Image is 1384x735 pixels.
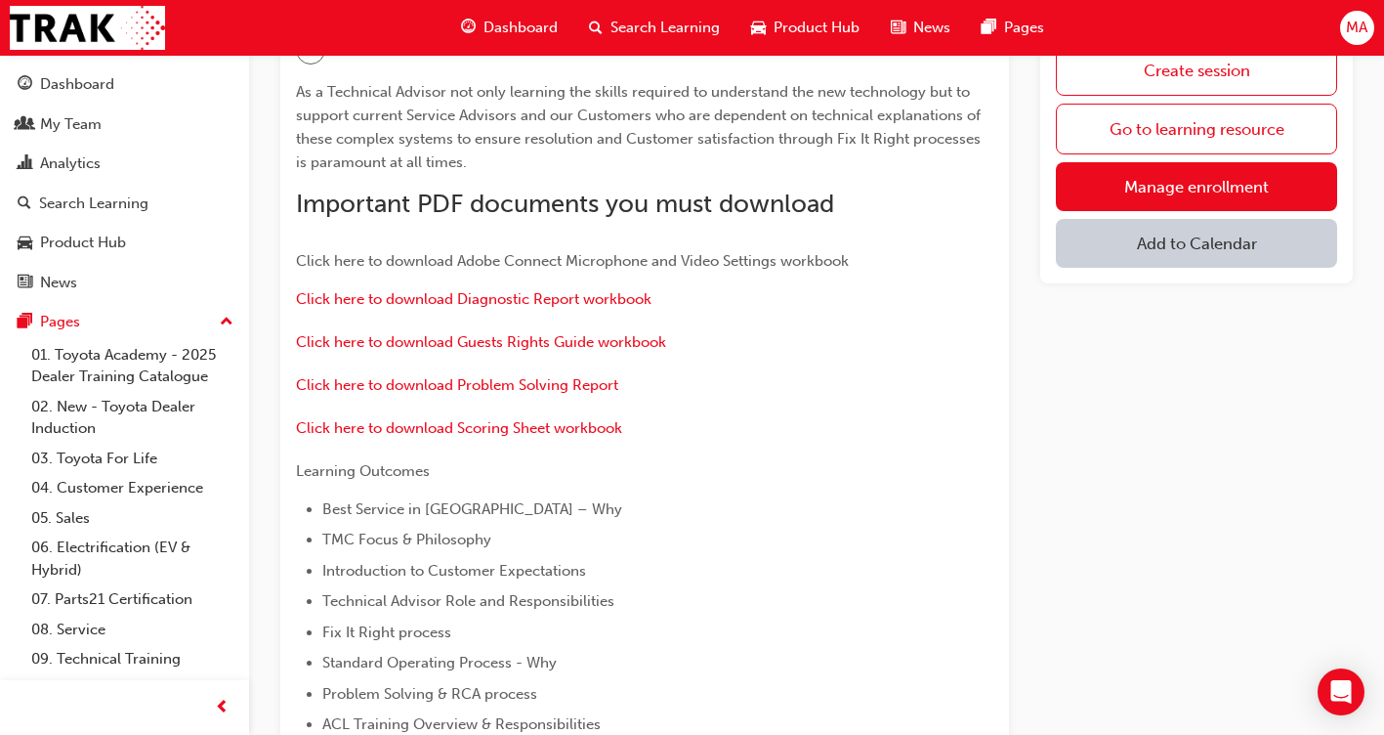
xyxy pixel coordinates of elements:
[774,17,860,39] span: Product Hub
[215,696,230,720] span: prev-icon
[1056,104,1337,154] a: Go to learning resource
[18,155,32,173] span: chart-icon
[751,16,766,40] span: car-icon
[322,562,586,580] span: Introduction to Customer Expectations
[1056,45,1337,96] a: Create session
[1056,219,1337,268] button: Add to Calendar
[1056,162,1337,211] a: Manage enrollment
[296,83,985,171] span: As a Technical Advisor not only learning the skills required to understand the new technology but...
[322,654,557,671] span: Standard Operating Process - Why
[322,624,451,641] span: Fix It Right process
[18,275,32,292] span: news-icon
[23,644,241,674] a: 09. Technical Training
[39,193,148,215] div: Search Learning
[18,116,32,134] span: people-icon
[220,310,233,335] span: up-icon
[296,419,622,437] a: Click here to download Scoring Sheet workbook
[23,392,241,444] a: 02. New - Toyota Dealer Induction
[8,107,241,143] a: My Team
[18,314,32,331] span: pages-icon
[322,531,491,548] span: TMC Focus & Philosophy
[40,113,102,136] div: My Team
[18,195,31,213] span: search-icon
[8,66,241,103] a: Dashboard
[23,340,241,392] a: 01. Toyota Academy - 2025 Dealer Training Catalogue
[891,16,905,40] span: news-icon
[296,333,666,351] a: Click here to download Guests Rights Guide workbook
[23,503,241,534] a: 05. Sales
[23,615,241,645] a: 08. Service
[322,592,614,610] span: Technical Advisor Role and Responsibilities
[40,152,101,175] div: Analytics
[982,16,996,40] span: pages-icon
[875,8,966,48] a: news-iconNews
[296,376,618,394] a: Click here to download Problem Solving Report
[40,73,114,96] div: Dashboard
[296,462,430,480] span: Learning Outcomes
[589,16,603,40] span: search-icon
[18,76,32,94] span: guage-icon
[1340,11,1374,45] button: MA
[483,17,558,39] span: Dashboard
[8,186,241,222] a: Search Learning
[23,444,241,474] a: 03. Toyota For Life
[1346,17,1367,39] span: MA
[10,6,165,50] img: Trak
[296,252,849,270] span: Click here to download Adobe Connect Microphone and Video Settings workbook
[40,311,80,333] div: Pages
[23,674,241,705] a: 10. TUNE Rev-Up Training
[322,500,622,518] span: Best Service in [GEOGRAPHIC_DATA] – Why
[322,715,601,733] span: ACL Training Overview & Responsibilities
[913,17,950,39] span: News
[8,225,241,261] a: Product Hub
[8,265,241,301] a: News
[1004,17,1044,39] span: Pages
[610,17,720,39] span: Search Learning
[445,8,573,48] a: guage-iconDashboard
[296,290,651,308] a: Click here to download Diagnostic Report workbook
[40,232,126,254] div: Product Hub
[8,63,241,304] button: DashboardMy TeamAnalyticsSearch LearningProduct HubNews
[8,304,241,340] button: Pages
[735,8,875,48] a: car-iconProduct Hub
[966,8,1060,48] a: pages-iconPages
[1318,669,1364,715] div: Open Intercom Messenger
[461,16,476,40] span: guage-icon
[296,189,834,219] span: Important PDF documents you must download
[18,235,32,252] span: car-icon
[40,272,77,294] div: News
[573,8,735,48] a: search-iconSearch Learning
[23,473,241,503] a: 04. Customer Experience
[8,146,241,182] a: Analytics
[23,533,241,584] a: 06. Electrification (EV & Hybrid)
[23,584,241,615] a: 07. Parts21 Certification
[322,685,537,703] span: Problem Solving & RCA process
